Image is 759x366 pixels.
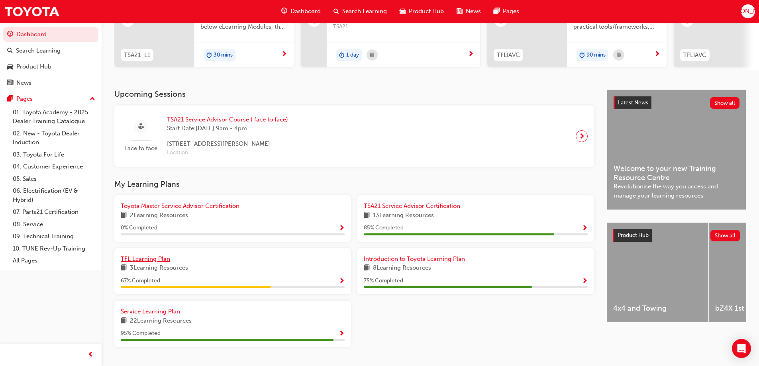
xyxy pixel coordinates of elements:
[88,350,94,360] span: prev-icon
[450,3,487,20] a: news-iconNews
[16,78,31,88] div: News
[339,329,345,339] button: Show Progress
[613,229,740,242] a: Product HubShow all
[339,225,345,232] span: Show Progress
[167,124,288,133] span: Start Date: [DATE] 9am - 4pm
[3,27,98,42] a: Dashboard
[121,329,161,339] span: 95 % Completed
[10,173,98,185] a: 05. Sales
[710,230,740,241] button: Show all
[130,263,188,273] span: 3 Learning Resources
[333,6,339,16] span: search-icon
[614,96,739,109] a: Latest NewsShow all
[290,7,321,16] span: Dashboard
[617,50,621,60] span: calendar-icon
[613,304,702,313] span: 4x4 and Towing
[114,180,594,189] h3: My Learning Plans
[732,339,751,358] div: Open Intercom Messenger
[364,255,465,262] span: Introduction to Toyota Learning Plan
[121,276,160,286] span: 67 % Completed
[364,202,460,209] span: TSA21 Service Advisor Certification
[121,112,588,160] a: Face to faceTSA21 Service Advisor Course ( face to face)Start Date:[DATE] 9am - 4pm[STREET_ADDRES...
[3,76,98,90] a: News
[364,223,404,233] span: 85 % Completed
[121,308,180,315] span: Service Learning Plan
[121,202,345,211] a: Toyota Master Service Advisor Certification
[281,6,287,16] span: guage-icon
[10,106,98,127] a: 01. Toyota Academy - 2025 Dealer Training Catalogue
[327,3,393,20] a: search-iconSearch Learning
[167,115,288,124] span: TSA21 Service Advisor Course ( face to face)
[121,254,345,264] a: TFL Learning Plan
[582,225,588,232] span: Show Progress
[16,46,61,55] div: Search Learning
[364,211,370,221] span: book-icon
[16,62,51,71] div: Product Hub
[138,122,144,132] span: sessionType_FACE_TO_FACE-icon
[400,6,406,16] span: car-icon
[3,92,98,106] button: Pages
[121,144,161,153] span: Face to face
[7,80,13,87] span: news-icon
[364,202,588,211] a: TSA21 Service Advisor Certification
[167,139,288,149] span: [STREET_ADDRESS][PERSON_NAME]
[373,211,434,221] span: 13 Learning Resources
[206,50,212,61] span: duration-icon
[130,316,192,326] span: 22 Learning Resources
[339,278,345,285] span: Show Progress
[339,331,345,338] span: Show Progress
[3,25,98,92] button: DashboardSearch LearningProduct HubNews
[579,50,585,61] span: duration-icon
[494,6,500,16] span: pages-icon
[124,51,150,60] span: TSA21_L1
[121,202,239,209] span: Toyota Master Service Advisor Certification
[468,49,474,61] span: next-icon
[10,243,98,255] a: 10. TUNE Rev-Up Training
[16,94,33,104] div: Pages
[466,7,481,16] span: News
[7,31,13,38] span: guage-icon
[342,7,387,16] span: Search Learning
[90,94,95,104] span: up-icon
[167,148,288,157] span: Location
[582,278,588,285] span: Show Progress
[607,90,746,210] a: Latest NewsShow allWelcome to your new Training Resource CentreRevolutionise the way you access a...
[281,49,287,61] span: next-icon
[497,51,520,60] span: TFLIAVC
[339,223,345,233] button: Show Progress
[10,160,98,173] a: 04. Customer Experience
[121,263,127,273] span: book-icon
[457,6,463,16] span: news-icon
[618,232,649,239] span: Product Hub
[121,211,127,221] span: book-icon
[582,276,588,286] button: Show Progress
[339,50,345,61] span: duration-icon
[10,149,98,161] a: 03. Toyota For Life
[710,97,740,109] button: Show all
[275,3,327,20] a: guage-iconDashboard
[10,218,98,231] a: 08. Service
[333,22,474,31] span: TSA21
[614,182,739,200] span: Revolutionise the way you access and manage your learning resources.
[409,7,444,16] span: Product Hub
[373,263,431,273] span: 8 Learning Resources
[214,51,233,60] span: 30 mins
[3,59,98,74] a: Product Hub
[364,276,403,286] span: 75 % Completed
[654,49,660,61] span: next-icon
[741,4,755,18] button: [PERSON_NAME]
[10,254,98,267] a: All Pages
[121,255,170,262] span: TFL Learning Plan
[364,254,588,264] a: Introduction to Toyota Learning Plan
[10,185,98,206] a: 06. Electrification (EV & Hybrid)
[121,316,127,326] span: book-icon
[4,2,60,20] img: Trak
[114,90,594,99] h3: Upcoming Sessions
[121,223,157,233] span: 0 % Completed
[339,276,345,286] button: Show Progress
[487,3,526,20] a: pages-iconPages
[7,96,13,103] span: pages-icon
[586,51,606,60] span: 90 mins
